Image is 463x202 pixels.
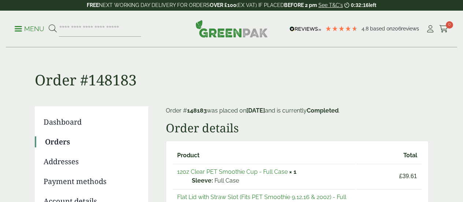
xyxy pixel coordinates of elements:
[192,176,213,185] strong: Sleeve:
[439,23,448,34] a: 0
[307,107,339,114] mark: Completed
[187,107,207,114] mark: 148183
[318,2,343,8] a: See T&C's
[325,25,358,32] div: 4.79 Stars
[399,173,417,179] bdi: 39.61
[35,48,429,89] h1: Order #148183
[195,20,268,37] img: GreenPak Supplies
[351,2,369,8] span: 0:32:16
[289,168,296,175] strong: × 1
[369,2,376,8] span: left
[44,117,138,128] a: Dashboard
[356,148,422,163] th: Total
[177,168,288,175] a: 12oz Clear PET Smoothie Cup - Full Case
[45,136,138,147] a: Orders
[426,25,435,33] i: My Account
[362,26,370,32] span: 4.8
[166,106,429,115] p: Order # was placed on and is currently .
[166,121,429,135] h2: Order details
[284,2,317,8] strong: BEFORE 2 pm
[15,25,44,33] p: Menu
[246,107,265,114] mark: [DATE]
[15,25,44,32] a: Menu
[87,2,99,8] strong: FREE
[446,21,453,29] span: 0
[44,156,138,167] a: Addresses
[401,26,419,32] span: reviews
[439,25,448,33] i: Cart
[173,148,356,163] th: Product
[290,26,321,32] img: REVIEWS.io
[210,2,236,8] strong: OVER £100
[392,26,401,32] span: 206
[399,173,403,179] span: £
[44,176,138,187] a: Payment methods
[370,26,392,32] span: Based on
[192,176,351,185] p: Full Case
